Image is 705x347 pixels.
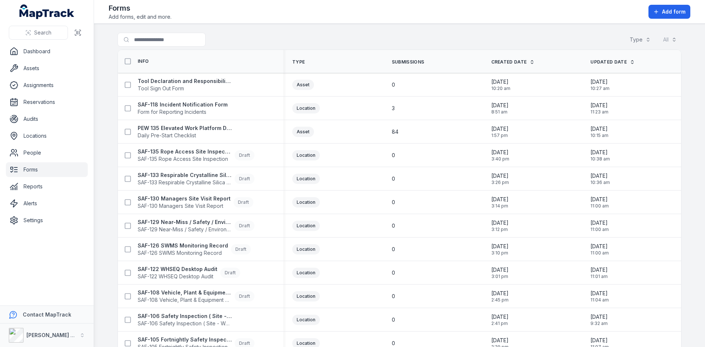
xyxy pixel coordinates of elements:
div: Draft [235,150,254,160]
h2: Forms [109,3,171,13]
strong: SAF-122 WHSEQ Desktop Audit [138,265,217,273]
time: 6/24/2025, 11:01:15 AM [590,266,608,279]
div: Location [292,315,320,325]
span: 8:51 am [491,109,509,115]
span: 3:26 pm [491,180,509,185]
time: 9/8/2025, 11:23:56 AM [590,102,608,115]
span: 10:20 am [491,86,510,91]
span: Daily Pre-Start Checklist [138,132,232,139]
button: Search [9,26,68,40]
a: PEW 135 Elevated Work Platform Daily Pre-Start ChecklistDaily Pre-Start Checklist [138,124,232,139]
div: Location [292,291,320,301]
time: 6/24/2025, 11:04:23 AM [590,290,609,303]
span: [DATE] [491,290,509,297]
a: SAF-135 Rope Access Site InspectionSAF-135 Rope Access Site InspectionDraft [138,148,254,163]
span: Add form [662,8,686,15]
span: [DATE] [491,313,509,321]
span: Submissions [392,59,424,65]
span: 0 [392,246,395,253]
span: Search [34,29,51,36]
div: Location [292,244,320,254]
span: 1:57 pm [491,133,509,138]
strong: SAF-135 Rope Access Site Inspection [138,148,232,155]
span: 0 [392,293,395,300]
span: [DATE] [491,102,509,109]
a: Locations [6,129,88,143]
span: SAF-135 Rope Access Site Inspection [138,155,232,163]
strong: SAF-108 Vehicle, Plant & Equipment Damage - Incident Report and Investigation Form [138,289,232,296]
span: 2:41 pm [491,321,509,326]
a: Updated Date [590,59,635,65]
a: SAF-108 Vehicle, Plant & Equipment Damage - Incident Report and Investigation FormSAF-108 Vehicle... [138,289,254,304]
span: Updated Date [590,59,627,65]
div: Location [292,268,320,278]
a: SAF-122 WHSEQ Desktop AuditSAF-122 WHSEQ Desktop AuditDraft [138,265,240,280]
span: [DATE] [491,337,509,344]
a: Audits [6,112,88,126]
a: People [6,145,88,160]
strong: SAF-126 SWMS Monitoring Record [138,242,228,249]
span: 11:01 am [590,274,608,279]
span: [DATE] [491,149,509,156]
a: SAF-126 SWMS Monitoring RecordSAF-126 SWMS Monitoring RecordDraft [138,242,251,257]
time: 9/5/2025, 10:20:42 AM [491,78,510,91]
time: 6/24/2025, 11:00:40 AM [590,219,609,232]
span: [DATE] [491,243,509,250]
a: Alerts [6,196,88,211]
time: 8/14/2025, 8:51:45 AM [491,102,509,115]
div: Draft [235,221,254,231]
span: 10:27 am [590,86,610,91]
div: Draft [235,291,254,301]
time: 8/21/2025, 9:32:03 AM [590,313,608,326]
strong: PEW 135 Elevated Work Platform Daily Pre-Start Checklist [138,124,232,132]
span: [DATE] [491,196,509,203]
a: SAF-133 Respirable Crystalline Silica Site Inspection ChecklistSAF-133 Respirable Crystalline Sil... [138,171,254,186]
div: Draft [220,268,240,278]
span: 0 [392,199,395,206]
time: 6/24/2025, 10:36:26 AM [590,172,610,185]
span: 11:23 am [590,109,608,115]
span: 11:00 am [590,203,609,209]
a: Created Date [491,59,535,65]
span: 3:10 pm [491,250,509,256]
time: 6/24/2025, 11:00:51 AM [590,243,609,256]
button: All [658,33,681,47]
time: 8/21/2025, 10:15:18 AM [590,125,608,138]
div: Location [292,221,320,231]
span: 84 [392,128,398,135]
span: [DATE] [590,78,610,86]
span: [DATE] [590,149,610,156]
span: [DATE] [590,102,608,109]
a: Settings [6,213,88,228]
span: SAF-130 Managers Site Visit Report [138,202,231,210]
span: 10:38 am [590,156,610,162]
span: [DATE] [491,219,509,227]
strong: SAF-106 Safety Inspection ( Site - Weekly ) [138,312,232,320]
time: 6/2/2025, 3:12:08 PM [491,219,509,232]
time: 6/2/2025, 2:45:51 PM [491,290,509,303]
span: Tool Sign Out Form [138,85,232,92]
span: Form for Reporting Incidents [138,108,228,116]
strong: Tool Declaration and Responsibility Acknowledgement [138,77,232,85]
span: Add forms, edit and more. [109,13,171,21]
a: Tool Declaration and Responsibility AcknowledgementTool Sign Out Form [138,77,232,92]
strong: SAF-133 Respirable Crystalline Silica Site Inspection Checklist [138,171,232,179]
span: [DATE] [590,266,608,274]
span: SAF-126 SWMS Monitoring Record [138,249,228,257]
div: Draft [234,197,253,207]
span: 0 [392,222,395,229]
a: Forms [6,162,88,177]
div: Location [292,174,320,184]
time: 6/2/2025, 3:40:39 PM [491,149,509,162]
button: Add form [648,5,690,19]
time: 6/2/2025, 3:26:04 PM [491,172,509,185]
span: [DATE] [590,290,609,297]
span: SAF-108 Vehicle, Plant & Equipment Damage - Incident Report and Investigation Form [138,296,232,304]
time: 7/23/2025, 1:57:27 PM [491,125,509,138]
a: Reports [6,179,88,194]
button: Type [625,33,655,47]
time: 6/24/2025, 11:00:29 AM [590,196,609,209]
span: [DATE] [590,125,608,133]
span: 3 [392,105,395,112]
span: [DATE] [590,219,609,227]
